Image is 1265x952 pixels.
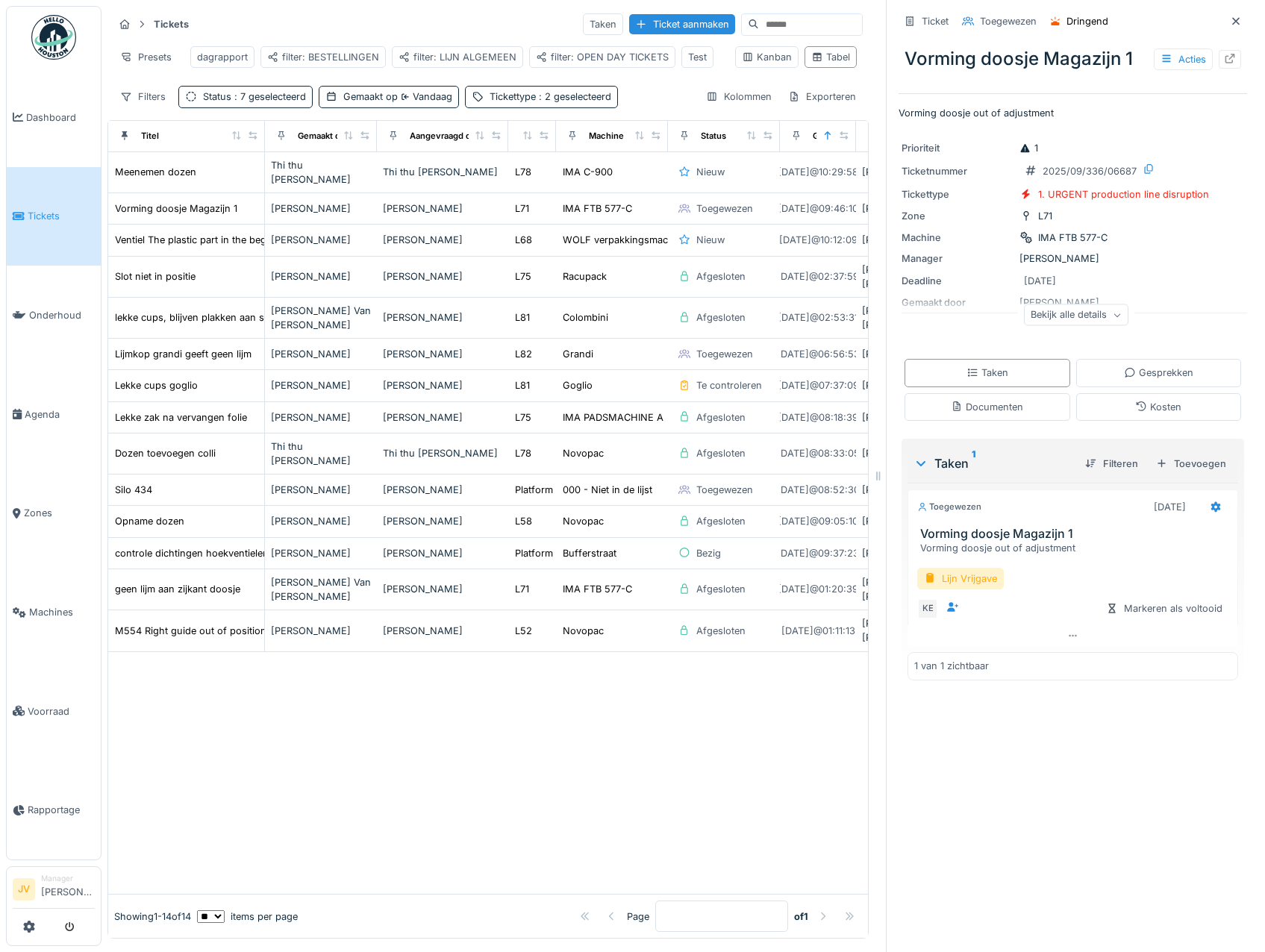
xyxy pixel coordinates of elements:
div: Ticketnummer [902,164,1013,178]
div: Novopac [563,624,604,638]
div: L71 [515,201,529,216]
div: [DATE] @ 02:53:31 [778,310,858,325]
div: Ticket aanmaken [629,14,735,34]
div: [PERSON_NAME] [862,201,972,216]
div: [PERSON_NAME] [862,546,972,560]
div: [PERSON_NAME] [383,233,502,247]
div: Ventiel The plastic part in the beginning of the ventiel is gone [115,233,393,247]
img: Badge_color-CXgf-gQk.svg [31,15,76,60]
div: [PERSON_NAME] [383,546,502,560]
div: Nieuw [696,165,725,179]
div: IMA FTB 577-C [563,582,632,596]
div: Bekijk alle details [1024,304,1128,326]
div: Status [203,90,306,104]
span: Agenda [25,407,95,422]
div: filter: OPEN DAY TICKETS [536,50,669,64]
div: L58 [515,514,532,528]
div: Afgesloten [696,582,746,596]
div: [PERSON_NAME] [383,582,502,596]
div: [PERSON_NAME] [271,624,371,638]
div: L75 [515,410,531,425]
div: [DATE] @ 06:56:53 [777,347,860,361]
div: Grandi [563,347,593,361]
strong: Tickets [148,17,195,31]
div: L78 [515,446,531,460]
div: Te controleren [696,378,762,392]
div: Novopac [563,514,604,528]
div: IMA PADSMACHINE A [563,410,663,425]
div: Zone [902,209,1013,223]
div: Novopac [563,446,604,460]
div: [DATE] @ 08:52:30 [777,483,860,497]
div: 2025/09/336/06687 [1043,164,1137,178]
div: [PERSON_NAME] [271,483,371,497]
div: Toevoegen [1150,454,1232,474]
h3: Vorming doosje Magazijn 1 [920,527,1231,541]
div: [PERSON_NAME] [902,251,1244,266]
div: [DATE] @ 09:37:23 [777,546,859,560]
div: Gemaakt op [343,90,452,104]
div: Manager [902,251,1013,266]
div: [PERSON_NAME] [862,410,972,425]
div: L52 [515,624,532,638]
div: [PERSON_NAME] Van [PERSON_NAME] [271,575,371,604]
div: Thi thu [PERSON_NAME] [383,165,502,179]
div: items per page [197,909,298,924]
div: Page [627,909,649,924]
div: Bezig [696,546,721,560]
div: filter: BESTELLINGEN [267,50,379,64]
div: Thi thu [PERSON_NAME] [271,439,371,468]
div: KE [917,598,938,619]
div: Aangevraagd door [410,130,484,143]
div: Toegewezen [917,501,981,513]
div: Vorming doosje Magazijn 1 [899,40,1247,78]
div: Slot niet in positie [115,269,196,284]
div: Dringend [1066,14,1108,28]
div: Prioriteit [902,141,1013,155]
div: [PERSON_NAME] [383,269,502,284]
div: [PERSON_NAME] [383,410,502,425]
div: [PERSON_NAME] Van [PERSON_NAME] [862,616,972,645]
div: L71 [1038,209,1052,223]
div: Lijn Vrijgave [917,568,1004,589]
div: [PERSON_NAME] Van [PERSON_NAME] [862,263,972,291]
div: 1. URGENT production line disruption [1038,187,1209,201]
div: Afgesloten [696,514,746,528]
div: [PERSON_NAME] [271,546,371,560]
li: [PERSON_NAME] [41,873,95,905]
div: IMA C-900 [563,165,613,179]
a: Onderhoud [7,266,101,365]
div: Machine [902,231,1013,245]
div: L81 [515,378,530,392]
div: Bufferstraat [563,546,616,560]
div: [PERSON_NAME] [383,514,502,528]
div: Afgesloten [696,410,746,425]
div: Test [688,50,707,64]
div: [PERSON_NAME] [383,310,502,325]
div: [PERSON_NAME] [862,233,972,247]
div: geen lijm aan zijkant doosje [115,582,240,596]
div: L75 [515,269,531,284]
div: L78 [515,165,531,179]
div: Vorming doosje Magazijn 1 [115,201,237,216]
a: Tickets [7,167,101,266]
div: L82 [515,347,532,361]
div: Deadline [902,274,1013,288]
span: Rapportage [28,803,95,817]
div: Tabel [811,50,850,64]
div: Afgesloten [696,446,746,460]
div: Afgesloten [696,310,746,325]
span: Onderhoud [29,308,95,322]
div: [PERSON_NAME] [271,410,371,425]
div: [DATE] @ 01:11:13 [781,624,855,638]
div: Machine [589,130,624,143]
div: Kosten [1135,400,1181,414]
div: [PERSON_NAME] [862,446,972,460]
div: [DATE] @ 07:37:09 [778,378,859,392]
span: Machines [29,605,95,619]
span: Voorraad [28,704,95,718]
div: dagrapport [197,50,248,64]
a: Zones [7,464,101,563]
div: WOLF verpakkingsmachine [563,233,687,247]
div: Lekke cups goglio [115,378,198,392]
